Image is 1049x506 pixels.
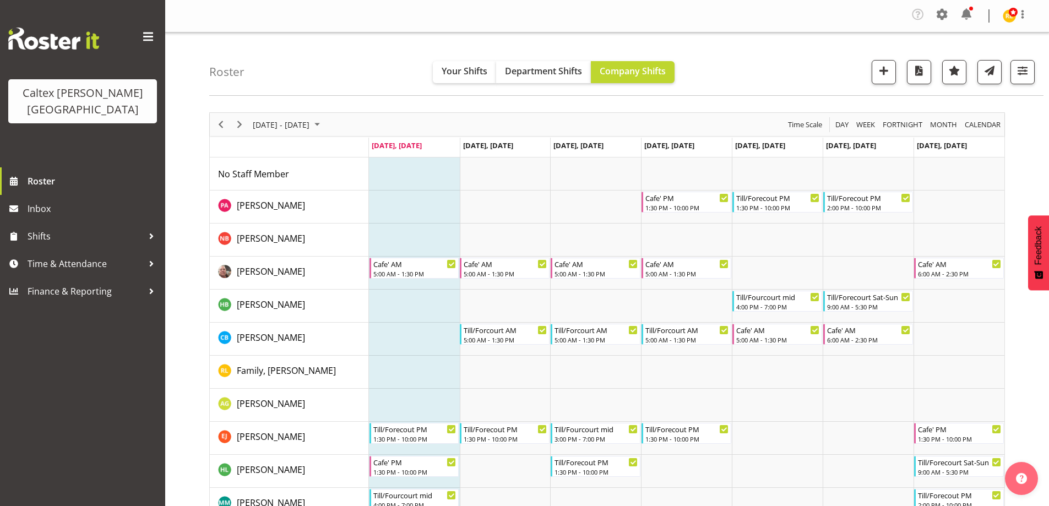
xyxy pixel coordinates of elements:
[28,255,143,272] span: Time & Attendance
[230,113,249,136] div: Next
[28,200,160,217] span: Inbox
[237,298,305,311] a: [PERSON_NAME]
[642,324,731,345] div: Bullock, Christopher"s event - Till/Forcourt AM Begin From Thursday, September 4, 2025 at 5:00:00...
[28,283,143,300] span: Finance & Reporting
[210,157,369,191] td: No Staff Member resource
[735,140,785,150] span: [DATE], [DATE]
[372,140,422,150] span: [DATE], [DATE]
[827,203,910,212] div: 2:00 PM - 10:00 PM
[252,118,311,132] span: [DATE] - [DATE]
[642,192,731,213] div: Atherton, Peter"s event - Cafe' PM Begin From Thursday, September 4, 2025 at 1:30:00 PM GMT+12:00...
[237,232,305,245] a: [PERSON_NAME]
[918,258,1001,269] div: Cafe' AM
[928,118,959,132] button: Timeline Month
[237,464,305,476] span: [PERSON_NAME]
[786,118,824,132] button: Time Scale
[218,167,289,181] a: No Staff Member
[210,356,369,389] td: Family, Lewis resource
[942,60,966,84] button: Highlight an important date within the roster.
[855,118,876,132] span: Week
[591,61,675,83] button: Company Shifts
[787,118,823,132] span: Time Scale
[210,422,369,455] td: Johns, Erin resource
[237,331,305,344] a: [PERSON_NAME]
[918,489,1001,500] div: Till/Forecout PM
[28,173,160,189] span: Roster
[736,324,819,335] div: Cafe' AM
[251,118,325,132] button: September 01 - 07, 2025
[210,224,369,257] td: Berkely, Noah resource
[210,290,369,323] td: Broome, Heath resource
[210,191,369,224] td: Atherton, Peter resource
[373,423,456,434] div: Till/Forecout PM
[645,324,729,335] div: Till/Forcourt AM
[28,228,143,244] span: Shifts
[645,203,729,212] div: 1:30 PM - 10:00 PM
[918,456,1001,467] div: Till/Forecourt Sat-Sun
[1028,215,1049,290] button: Feedback - Show survey
[19,85,146,118] div: Caltex [PERSON_NAME][GEOGRAPHIC_DATA]
[834,118,851,132] button: Timeline Day
[918,269,1001,278] div: 6:00 AM - 2:30 PM
[826,140,876,150] span: [DATE], [DATE]
[732,192,822,213] div: Atherton, Peter"s event - Till/Forecout PM Begin From Friday, September 5, 2025 at 1:30:00 PM GMT...
[369,258,459,279] div: Braxton, Jeanette"s event - Cafe' AM Begin From Monday, September 1, 2025 at 5:00:00 AM GMT+12:00...
[373,258,456,269] div: Cafe' AM
[827,324,910,335] div: Cafe' AM
[373,489,456,500] div: Till/Fourcourt mid
[907,60,931,84] button: Download a PDF of the roster according to the set date range.
[555,258,638,269] div: Cafe' AM
[645,192,729,203] div: Cafe' PM
[827,192,910,203] div: Till/Forecout PM
[555,423,638,434] div: Till/Fourcourt mid
[442,65,487,77] span: Your Shifts
[872,60,896,84] button: Add a new shift
[8,28,99,50] img: Rosterit website logo
[929,118,958,132] span: Month
[460,423,550,444] div: Johns, Erin"s event - Till/Forecout PM Begin From Tuesday, September 2, 2025 at 1:30:00 PM GMT+12...
[963,118,1003,132] button: Month
[373,269,456,278] div: 5:00 AM - 1:30 PM
[827,302,910,311] div: 9:00 AM - 5:30 PM
[237,431,305,443] span: [PERSON_NAME]
[505,65,582,77] span: Department Shifts
[882,118,923,132] span: Fortnight
[642,258,731,279] div: Braxton, Jeanette"s event - Cafe' AM Begin From Thursday, September 4, 2025 at 5:00:00 AM GMT+12:...
[373,456,456,467] div: Cafe' PM
[555,324,638,335] div: Till/Forcourt AM
[464,269,547,278] div: 5:00 AM - 1:30 PM
[914,258,1004,279] div: Braxton, Jeanette"s event - Cafe' AM Begin From Sunday, September 7, 2025 at 6:00:00 AM GMT+12:00...
[237,397,305,410] a: [PERSON_NAME]
[555,456,638,467] div: Till/Forecout PM
[645,335,729,344] div: 5:00 AM - 1:30 PM
[551,258,640,279] div: Braxton, Jeanette"s event - Cafe' AM Begin From Wednesday, September 3, 2025 at 5:00:00 AM GMT+12...
[645,423,729,434] div: Till/Forecout PM
[210,455,369,488] td: Lewis, Hayden resource
[736,302,819,311] div: 4:00 PM - 7:00 PM
[1016,473,1027,484] img: help-xxl-2.png
[914,423,1004,444] div: Johns, Erin"s event - Cafe' PM Begin From Sunday, September 7, 2025 at 1:30:00 PM GMT+12:00 Ends ...
[551,456,640,477] div: Lewis, Hayden"s event - Till/Forecout PM Begin From Wednesday, September 3, 2025 at 1:30:00 PM GM...
[551,324,640,345] div: Bullock, Christopher"s event - Till/Forcourt AM Begin From Wednesday, September 3, 2025 at 5:00:0...
[736,291,819,302] div: Till/Fourcourt mid
[855,118,877,132] button: Timeline Week
[553,140,604,150] span: [DATE], [DATE]
[914,456,1004,477] div: Lewis, Hayden"s event - Till/Forecourt Sat-Sun Begin From Sunday, September 7, 2025 at 9:00:00 AM...
[460,258,550,279] div: Braxton, Jeanette"s event - Cafe' AM Begin From Tuesday, September 2, 2025 at 5:00:00 AM GMT+12:0...
[1010,60,1035,84] button: Filter Shifts
[218,168,289,180] span: No Staff Member
[1034,226,1043,265] span: Feedback
[918,423,1001,434] div: Cafe' PM
[827,291,910,302] div: Till/Forecourt Sat-Sun
[214,118,229,132] button: Previous
[210,389,369,422] td: Grant, Adam resource
[496,61,591,83] button: Department Shifts
[823,291,913,312] div: Broome, Heath"s event - Till/Forecourt Sat-Sun Begin From Saturday, September 6, 2025 at 9:00:00 ...
[736,192,819,203] div: Till/Forecout PM
[823,192,913,213] div: Atherton, Peter"s event - Till/Forecout PM Begin From Saturday, September 6, 2025 at 2:00:00 PM G...
[917,140,967,150] span: [DATE], [DATE]
[433,61,496,83] button: Your Shifts
[237,199,305,211] span: [PERSON_NAME]
[645,258,729,269] div: Cafe' AM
